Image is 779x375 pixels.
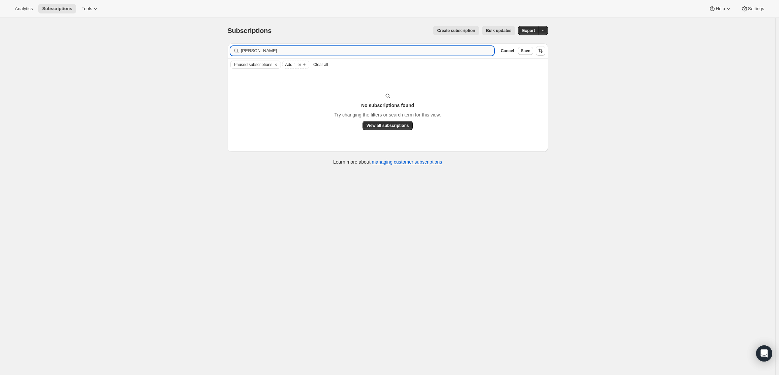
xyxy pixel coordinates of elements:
p: Learn more about [333,159,442,165]
button: Paused subscriptions [231,61,272,68]
span: Subscriptions [228,27,272,34]
button: Cancel [498,47,517,55]
button: Subscriptions [38,4,76,13]
span: Clear all [313,62,328,67]
button: Analytics [11,4,37,13]
button: Add filter [282,61,309,69]
button: Clear all [311,61,331,69]
button: Bulk updates [482,26,515,35]
span: View all subscriptions [367,123,409,128]
span: Add filter [285,62,301,67]
span: Bulk updates [486,28,511,33]
span: Save [521,48,530,54]
button: Save [518,47,533,55]
button: Export [518,26,539,35]
button: Clear [272,61,279,68]
span: Paused subscriptions [234,62,272,67]
span: Settings [748,6,764,11]
button: Tools [78,4,103,13]
input: Filter subscribers [241,46,494,56]
span: Subscriptions [42,6,72,11]
button: Settings [737,4,768,13]
span: Help [716,6,725,11]
button: Sort the results [536,46,545,56]
button: Create subscription [433,26,479,35]
button: View all subscriptions [363,121,413,130]
span: Analytics [15,6,33,11]
span: Create subscription [437,28,475,33]
a: managing customer subscriptions [372,159,442,165]
button: Help [705,4,735,13]
div: Open Intercom Messenger [756,345,772,362]
span: Export [522,28,535,33]
span: Cancel [501,48,514,54]
p: Try changing the filters or search term for this view. [334,111,441,118]
h3: No subscriptions found [361,102,414,109]
span: Tools [82,6,92,11]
